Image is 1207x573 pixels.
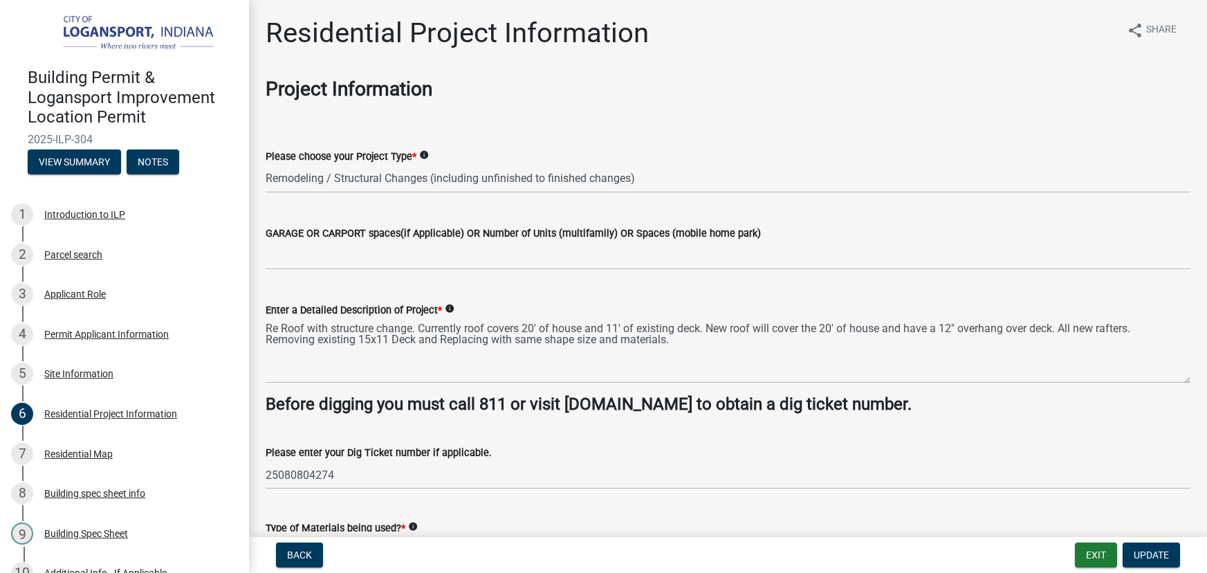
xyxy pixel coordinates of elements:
div: Building spec sheet info [44,489,145,498]
div: 9 [11,522,33,545]
i: share [1127,22,1143,39]
div: 1 [11,203,33,226]
div: 8 [11,482,33,504]
strong: Before digging you must call 811 or visit [DOMAIN_NAME] to obtain a dig ticket number. [266,394,912,414]
div: 6 [11,403,33,425]
button: Back [276,543,323,567]
div: Introduction to ILP [44,210,125,219]
i: info [445,304,454,313]
wm-modal-confirm: Notes [127,157,179,168]
div: 2 [11,244,33,266]
label: Please enter your Dig Ticket number if applicable. [266,448,492,458]
button: Exit [1075,543,1117,567]
span: Share [1146,22,1177,39]
span: Back [287,549,312,561]
button: View Summary [28,149,121,174]
div: Parcel search [44,250,102,260]
h1: Residential Project Information [266,17,649,50]
div: 7 [11,443,33,465]
div: Site Information [44,369,113,379]
wm-modal-confirm: Summary [28,157,121,168]
button: Notes [127,149,179,174]
label: Type of Materials being used? [266,524,405,534]
label: Please choose your Project Type [266,152,416,162]
i: info [419,150,429,160]
span: Update [1134,549,1169,561]
div: 3 [11,283,33,305]
button: shareShare [1116,17,1188,44]
img: City of Logansport, Indiana [28,15,227,53]
div: Residential Map [44,449,113,459]
h4: Building Permit & Logansport Improvement Location Permit [28,68,238,127]
button: Update [1123,543,1180,567]
label: GARAGE OR CARPORT spaces(if Applicable) OR Number of Units (multifamily) OR Spaces (mobile home p... [266,229,761,239]
div: Permit Applicant Information [44,329,169,339]
div: Building Spec Sheet [44,529,128,538]
strong: Project Information [266,78,432,100]
div: Residential Project Information [44,409,177,419]
div: 5 [11,363,33,385]
label: Enter a Detailed Description of Project [266,306,442,316]
i: info [408,522,418,531]
div: 4 [11,323,33,345]
span: 2025-ILP-304 [28,133,221,146]
div: Applicant Role [44,289,106,299]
